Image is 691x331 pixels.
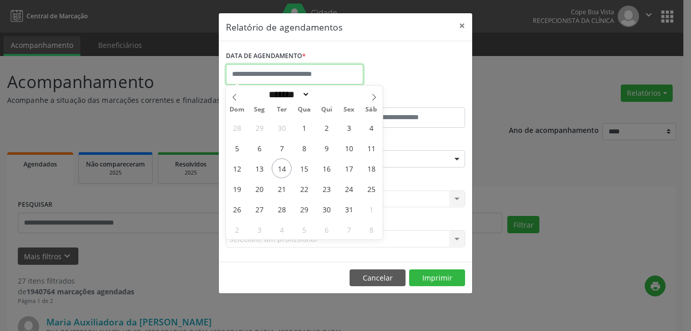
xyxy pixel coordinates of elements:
[452,13,472,38] button: Close
[272,118,292,137] span: Setembro 30, 2025
[249,118,269,137] span: Setembro 29, 2025
[339,179,359,199] span: Outubro 24, 2025
[249,138,269,158] span: Outubro 6, 2025
[315,106,338,113] span: Qui
[249,199,269,219] span: Outubro 27, 2025
[361,158,381,178] span: Outubro 18, 2025
[294,219,314,239] span: Novembro 5, 2025
[361,118,381,137] span: Outubro 4, 2025
[226,48,306,64] label: DATA DE AGENDAMENTO
[338,106,360,113] span: Sex
[271,106,293,113] span: Ter
[339,219,359,239] span: Novembro 7, 2025
[294,158,314,178] span: Outubro 15, 2025
[361,199,381,219] span: Novembro 1, 2025
[226,20,342,34] h5: Relatório de agendamentos
[316,179,336,199] span: Outubro 23, 2025
[227,118,247,137] span: Setembro 28, 2025
[227,158,247,178] span: Outubro 12, 2025
[272,219,292,239] span: Novembro 4, 2025
[294,138,314,158] span: Outubro 8, 2025
[293,106,315,113] span: Qua
[249,179,269,199] span: Outubro 20, 2025
[350,269,406,287] button: Cancelar
[249,219,269,239] span: Novembro 3, 2025
[348,92,465,107] label: ATÉ
[339,199,359,219] span: Outubro 31, 2025
[272,199,292,219] span: Outubro 28, 2025
[316,199,336,219] span: Outubro 30, 2025
[361,179,381,199] span: Outubro 25, 2025
[316,118,336,137] span: Outubro 2, 2025
[316,138,336,158] span: Outubro 9, 2025
[248,106,271,113] span: Seg
[272,179,292,199] span: Outubro 21, 2025
[339,158,359,178] span: Outubro 17, 2025
[227,219,247,239] span: Novembro 2, 2025
[272,138,292,158] span: Outubro 7, 2025
[316,219,336,239] span: Novembro 6, 2025
[226,106,248,113] span: Dom
[249,158,269,178] span: Outubro 13, 2025
[294,179,314,199] span: Outubro 22, 2025
[272,158,292,178] span: Outubro 14, 2025
[294,118,314,137] span: Outubro 1, 2025
[227,179,247,199] span: Outubro 19, 2025
[360,106,383,113] span: Sáb
[409,269,465,287] button: Imprimir
[227,199,247,219] span: Outubro 26, 2025
[361,138,381,158] span: Outubro 11, 2025
[265,89,310,100] select: Month
[339,138,359,158] span: Outubro 10, 2025
[294,199,314,219] span: Outubro 29, 2025
[361,219,381,239] span: Novembro 8, 2025
[227,138,247,158] span: Outubro 5, 2025
[310,89,343,100] input: Year
[339,118,359,137] span: Outubro 3, 2025
[316,158,336,178] span: Outubro 16, 2025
